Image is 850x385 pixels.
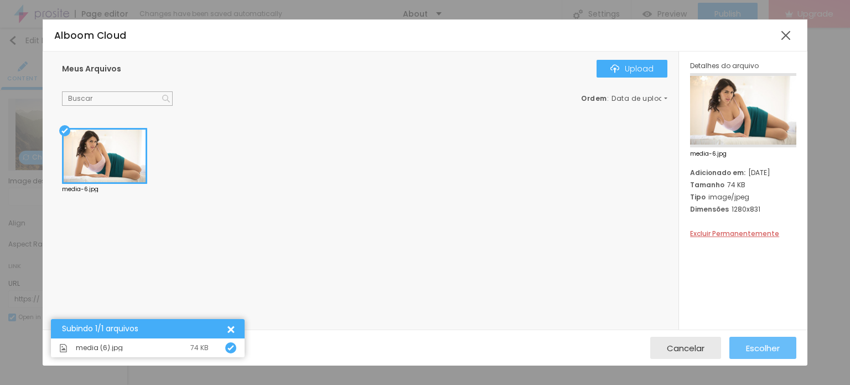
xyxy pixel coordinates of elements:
button: Escolher [729,337,796,359]
div: 1280x831 [690,204,796,214]
div: 74 KB [190,345,209,351]
div: 74 KB [690,180,796,189]
span: Detalhes do arquivo [690,61,759,70]
img: Icone [610,64,619,73]
div: Upload [610,64,654,73]
span: Excluir Permanentemente [690,229,779,238]
img: Icone [227,345,234,351]
span: Alboom Cloud [54,29,127,42]
img: Icone [162,95,170,102]
span: Data de upload [611,95,669,102]
span: Tipo [690,192,706,202]
div: Subindo 1/1 arquivos [62,325,225,333]
span: Tamanho [690,180,724,189]
span: Escolher [746,343,780,353]
span: Ordem [581,94,607,103]
button: Cancelar [650,337,721,359]
button: IconeUpload [597,60,667,78]
span: Adicionado em: [690,168,745,177]
img: Icone [59,344,68,352]
div: : [581,95,667,102]
span: media-6.jpg [690,151,796,157]
div: media-6.jpg [62,187,147,192]
span: Dimensões [690,204,729,214]
div: [DATE] [690,168,796,177]
div: image/jpeg [690,192,796,202]
span: media (6).jpg [76,345,123,351]
span: Cancelar [667,343,704,353]
span: Meus Arquivos [62,63,121,74]
input: Buscar [62,91,173,106]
